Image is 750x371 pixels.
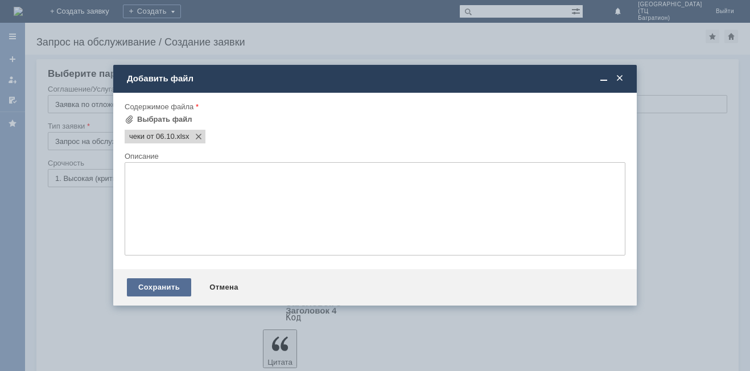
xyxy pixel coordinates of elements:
[598,73,609,84] span: Свернуть (Ctrl + M)
[125,103,623,110] div: Содержимое файла
[127,73,625,84] div: Добавить файл
[129,132,175,141] span: чеки от 06.10.xlsx
[614,73,625,84] span: Закрыть
[137,115,192,124] div: Выбрать файл
[125,152,623,160] div: Описание
[5,5,166,14] div: Добрый вечер! чеки на удаление от 06.10
[175,132,189,141] span: чеки от 06.10.xlsx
